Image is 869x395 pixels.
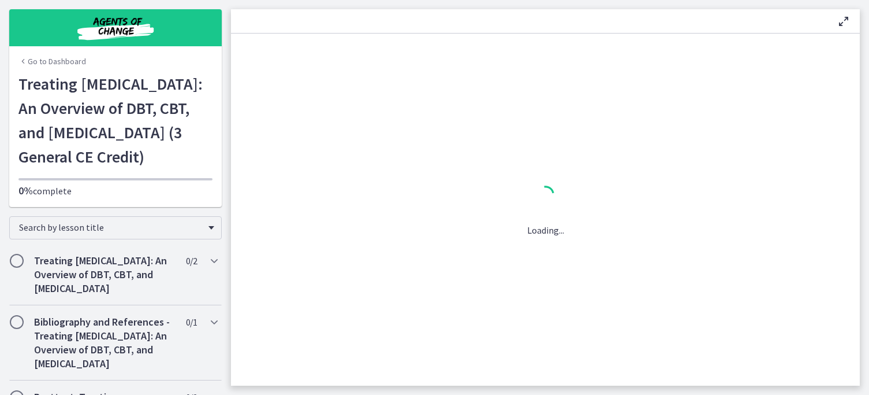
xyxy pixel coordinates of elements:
[186,254,197,268] span: 0 / 2
[18,72,212,169] h1: Treating [MEDICAL_DATA]: An Overview of DBT, CBT, and [MEDICAL_DATA] (3 General CE Credit)
[527,223,564,237] p: Loading...
[46,14,185,42] img: Agents of Change
[34,254,175,296] h2: Treating [MEDICAL_DATA]: An Overview of DBT, CBT, and [MEDICAL_DATA]
[186,315,197,329] span: 0 / 1
[34,315,175,371] h2: Bibliography and References - Treating [MEDICAL_DATA]: An Overview of DBT, CBT, and [MEDICAL_DATA]
[18,184,33,197] span: 0%
[19,222,203,233] span: Search by lesson title
[18,184,212,198] p: complete
[18,56,86,67] a: Go to Dashboard
[9,216,222,239] div: Search by lesson title
[527,183,564,209] div: 1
